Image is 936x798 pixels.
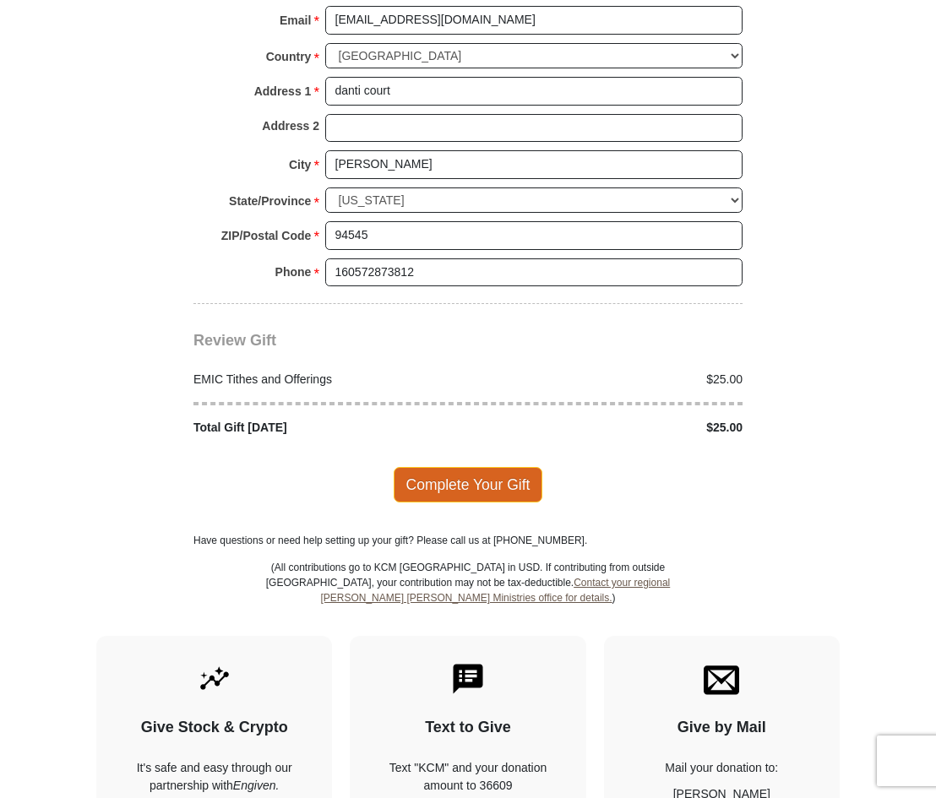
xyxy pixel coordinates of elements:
div: EMIC Tithes and Offerings [185,371,469,388]
p: Have questions or need help setting up your gift? Please call us at [PHONE_NUMBER]. [193,533,743,548]
strong: Email [280,8,311,32]
strong: ZIP/Postal Code [221,224,312,247]
img: give-by-stock.svg [197,661,232,697]
div: $25.00 [468,419,752,437]
strong: Phone [275,260,312,284]
span: Review Gift [193,332,276,349]
strong: State/Province [229,189,311,213]
i: Engiven. [233,779,279,792]
h4: Give Stock & Crypto [126,719,302,737]
p: (All contributions go to KCM [GEOGRAPHIC_DATA] in USD. If contributing from outside [GEOGRAPHIC_D... [265,560,671,636]
img: text-to-give.svg [450,661,486,697]
strong: Address 2 [262,114,319,138]
strong: City [289,153,311,176]
strong: Country [266,45,312,68]
div: $25.00 [468,371,752,388]
p: Mail your donation to: [634,759,810,777]
span: Complete Your Gift [394,467,543,502]
h4: Give by Mail [634,719,810,737]
img: envelope.svg [704,661,739,697]
div: Text "KCM" and your donation amount to 36609 [379,759,556,795]
p: It's safe and easy through our partnership with [126,759,302,795]
strong: Address 1 [254,79,312,103]
h4: Text to Give [379,719,556,737]
div: Total Gift [DATE] [185,419,469,437]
